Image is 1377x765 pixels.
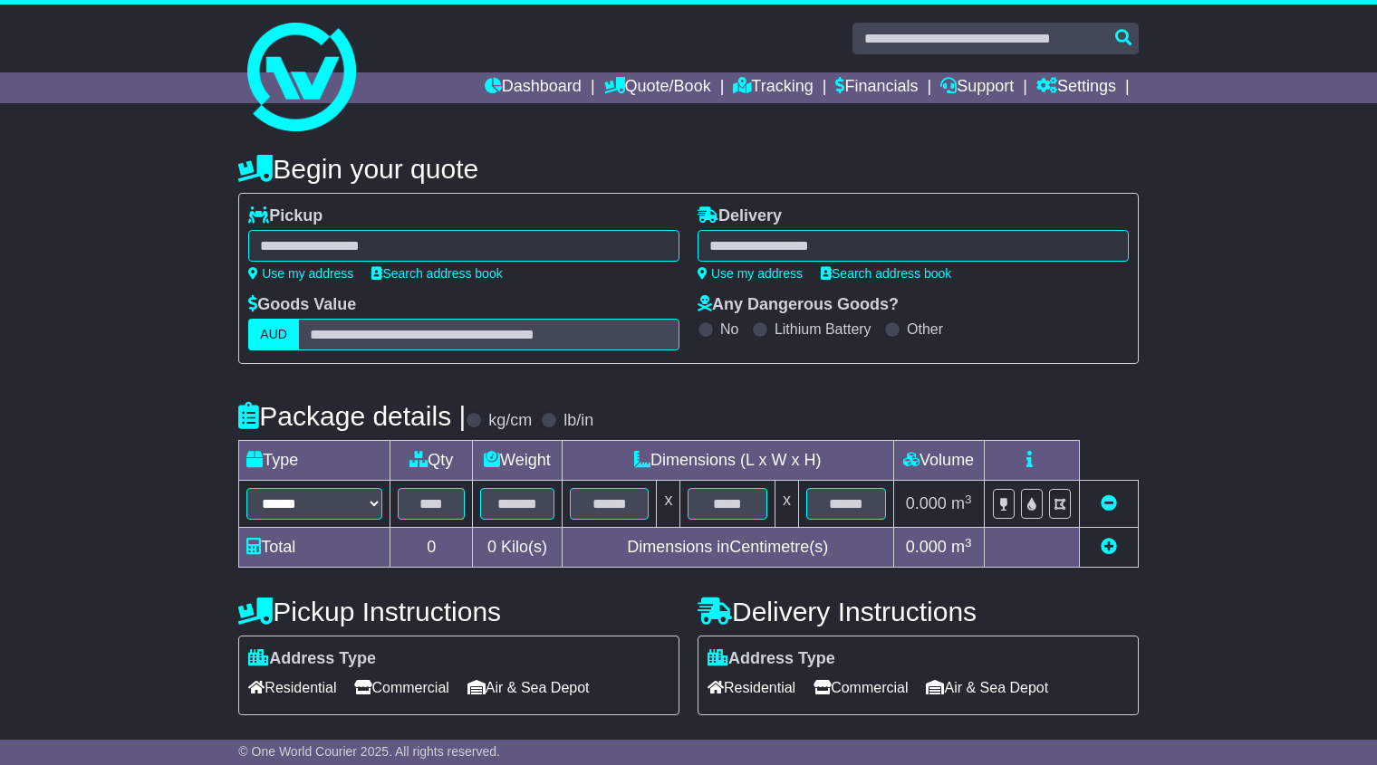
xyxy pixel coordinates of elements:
[1101,494,1117,512] a: Remove this item
[708,674,795,702] span: Residential
[604,72,711,103] a: Quote/Book
[1036,72,1116,103] a: Settings
[965,536,972,550] sup: 3
[814,674,908,702] span: Commercial
[238,597,679,626] h4: Pickup Instructions
[733,72,813,103] a: Tracking
[239,441,390,481] td: Type
[390,441,473,481] td: Qty
[485,72,582,103] a: Dashboard
[473,528,563,568] td: Kilo(s)
[720,320,738,338] label: No
[1101,538,1117,556] a: Add new item
[775,320,871,338] label: Lithium Battery
[951,494,972,512] span: m
[893,441,984,481] td: Volume
[775,481,799,528] td: x
[248,295,356,315] label: Goods Value
[248,206,323,226] label: Pickup
[562,528,893,568] td: Dimensions in Centimetre(s)
[390,528,473,568] td: 0
[951,538,972,556] span: m
[248,266,353,281] a: Use my address
[562,441,893,481] td: Dimensions (L x W x H)
[698,266,803,281] a: Use my address
[467,674,590,702] span: Air & Sea Depot
[906,494,947,512] span: 0.000
[698,597,1139,626] h4: Delivery Instructions
[248,674,336,702] span: Residential
[698,295,899,315] label: Any Dangerous Goods?
[371,266,502,281] a: Search address book
[821,266,951,281] a: Search address book
[248,649,376,669] label: Address Type
[239,528,390,568] td: Total
[835,72,918,103] a: Financials
[965,492,972,506] sup: 3
[473,441,563,481] td: Weight
[940,72,1014,103] a: Support
[698,206,782,226] label: Delivery
[563,411,593,431] label: lb/in
[907,320,943,338] label: Other
[487,538,496,556] span: 0
[708,649,835,669] label: Address Type
[238,744,500,759] span: © One World Courier 2025. All rights reserved.
[926,674,1048,702] span: Air & Sea Depot
[354,674,448,702] span: Commercial
[657,481,680,528] td: x
[238,154,1138,184] h4: Begin your quote
[906,538,947,556] span: 0.000
[238,401,466,431] h4: Package details |
[488,411,532,431] label: kg/cm
[248,319,299,350] label: AUD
